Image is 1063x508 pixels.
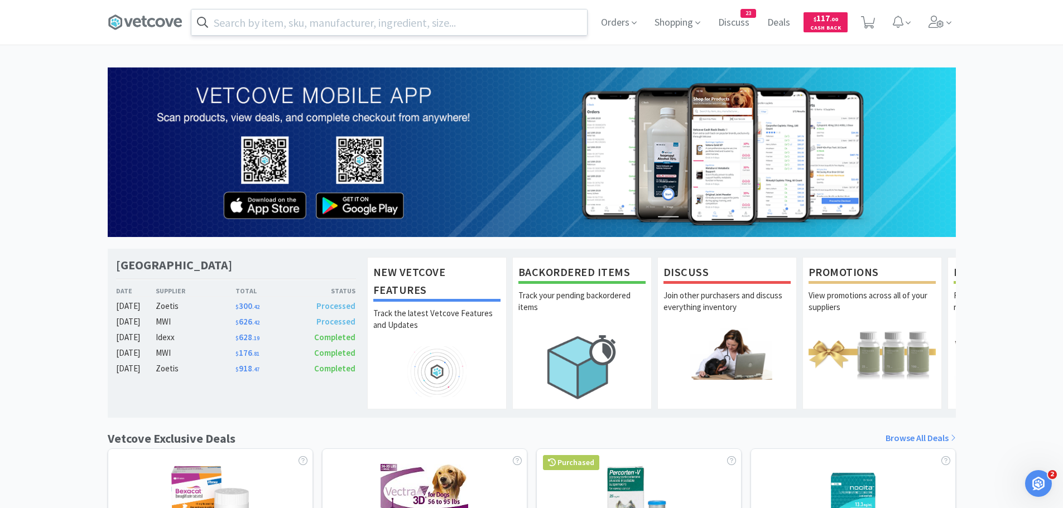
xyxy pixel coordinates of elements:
[663,328,791,379] img: hero_discuss.png
[116,331,156,344] div: [DATE]
[657,257,797,409] a: DiscussJoin other purchasers and discuss everything inventory
[116,331,356,344] a: [DATE]Idexx$628.19Completed
[518,263,646,284] h1: Backordered Items
[802,257,942,409] a: PromotionsView promotions across all of your suppliers
[116,346,356,360] a: [DATE]MWI$176.81Completed
[814,13,838,23] span: 117
[373,263,501,302] h1: New Vetcove Features
[116,315,156,328] div: [DATE]
[235,316,259,327] span: 626
[314,332,355,342] span: Completed
[714,18,754,28] a: Discuss23
[663,263,791,284] h1: Discuss
[314,347,355,358] span: Completed
[156,331,235,344] div: Idexx
[314,363,355,374] span: Completed
[252,303,259,311] span: . 42
[316,316,355,327] span: Processed
[235,303,239,311] span: $
[235,332,259,342] span: 628
[518,328,646,405] img: hero_backorders.png
[191,9,587,35] input: Search by item, sku, manufacturer, ingredient, size...
[296,286,356,296] div: Status
[116,362,156,375] div: [DATE]
[116,286,156,296] div: Date
[373,346,501,397] img: hero_feature_roadmap.png
[252,366,259,373] span: . 47
[235,319,239,326] span: $
[373,307,501,346] p: Track the latest Vetcove Features and Updates
[1025,470,1052,497] iframe: Intercom live chat
[809,263,936,284] h1: Promotions
[235,301,259,311] span: 300
[108,429,235,448] h1: Vetcove Exclusive Deals
[235,347,259,358] span: 176
[512,257,652,409] a: Backordered ItemsTrack your pending backordered items
[116,362,356,375] a: [DATE]Zoetis$918.47Completed
[252,335,259,342] span: . 19
[1048,470,1057,479] span: 2
[252,350,259,357] span: . 81
[116,299,356,313] a: [DATE]Zoetis$300.42Processed
[235,350,239,357] span: $
[741,9,756,17] span: 23
[116,257,232,273] h1: [GEOGRAPHIC_DATA]
[663,289,791,328] p: Join other purchasers and discuss everything inventory
[810,25,841,32] span: Cash Back
[235,286,296,296] div: Total
[886,431,956,446] a: Browse All Deals
[116,346,156,360] div: [DATE]
[809,328,936,379] img: hero_promotions.png
[235,363,259,374] span: 918
[830,16,838,23] span: . 00
[156,362,235,375] div: Zoetis
[814,16,816,23] span: $
[316,301,355,311] span: Processed
[116,299,156,313] div: [DATE]
[156,346,235,360] div: MWI
[156,299,235,313] div: Zoetis
[108,67,956,237] img: 169a39d576124ab08f10dc54d32f3ffd_4.png
[235,366,239,373] span: $
[763,18,795,28] a: Deals
[252,319,259,326] span: . 42
[116,315,356,328] a: [DATE]MWI$626.42Processed
[156,286,235,296] div: Supplier
[809,289,936,328] p: View promotions across all of your suppliers
[156,315,235,328] div: MWI
[367,257,507,409] a: New Vetcove FeaturesTrack the latest Vetcove Features and Updates
[518,289,646,328] p: Track your pending backordered items
[804,7,848,37] a: $117.00Cash Back
[235,335,239,342] span: $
